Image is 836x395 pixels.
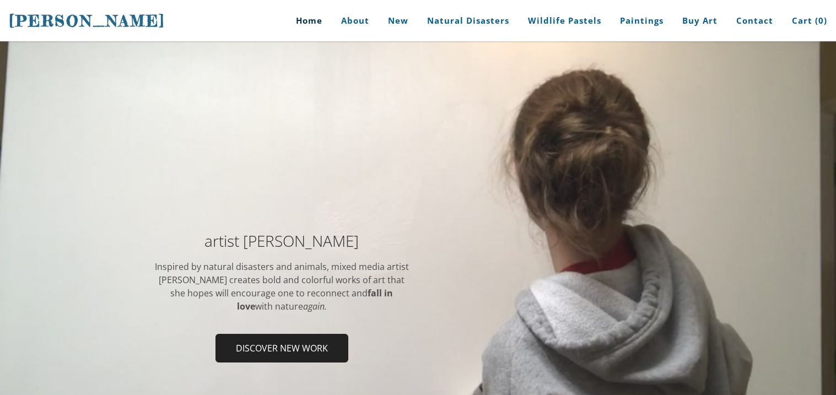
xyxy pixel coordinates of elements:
[303,300,327,312] em: again.
[215,334,348,362] a: Discover new work
[154,260,410,313] div: Inspired by natural disasters and animals, mixed media artist [PERSON_NAME] ​creates bold and col...
[217,335,347,361] span: Discover new work
[154,233,410,248] h2: artist [PERSON_NAME]
[9,10,165,31] a: [PERSON_NAME]
[9,12,165,30] span: [PERSON_NAME]
[818,15,824,26] span: 0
